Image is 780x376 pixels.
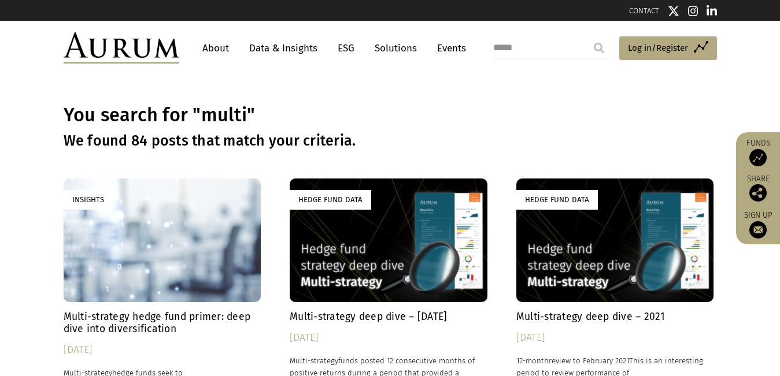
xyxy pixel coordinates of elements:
[749,221,767,239] img: Sign up to our newsletter
[742,175,774,202] div: Share
[668,5,679,17] img: Twitter icon
[290,311,487,323] h4: Multi-strategy deep dive – [DATE]
[64,104,717,126] h1: You search for "multi"
[516,330,714,346] div: [DATE]
[742,138,774,166] a: Funds
[688,5,698,17] img: Instagram icon
[628,41,688,55] span: Log in/Register
[516,311,714,323] h4: Multi-strategy deep dive – 2021
[64,32,179,64] img: Aurum
[290,330,487,346] div: [DATE]
[290,356,338,365] span: Multi-strategy
[64,311,261,335] h4: Multi-strategy hedge fund primer: deep dive into diversification
[290,190,371,209] div: Hedge Fund Data
[64,342,261,358] div: [DATE]
[369,38,423,59] a: Solutions
[587,36,611,59] input: Submit
[197,38,235,59] a: About
[749,149,767,166] img: Access Funds
[749,184,767,202] img: Share this post
[707,5,717,17] img: Linkedin icon
[243,38,323,59] a: Data & Insights
[64,132,717,150] h3: We found 84 posts that match your criteria.
[629,6,659,15] a: CONTACT
[64,190,113,209] div: Insights
[619,36,717,61] a: Log in/Register
[516,356,549,365] span: 12-month
[742,210,774,239] a: Sign up
[332,38,360,59] a: ESG
[431,38,466,59] a: Events
[516,190,598,209] div: Hedge Fund Data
